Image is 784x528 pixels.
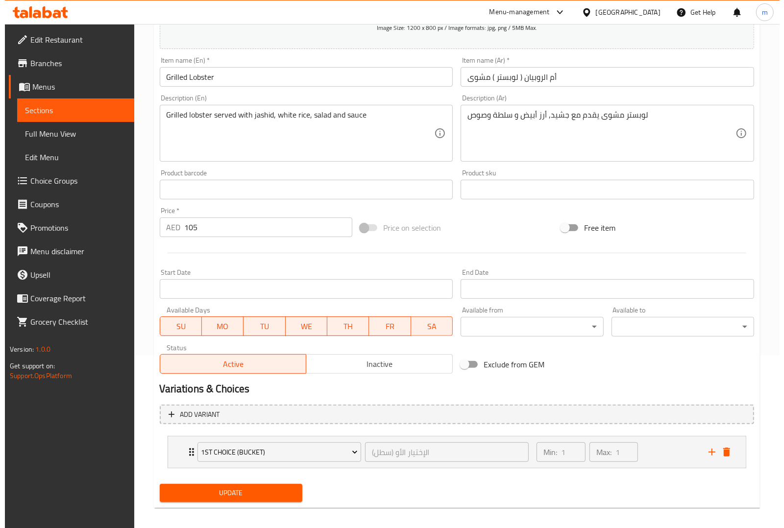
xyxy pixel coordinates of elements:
[591,7,656,18] div: [GEOGRAPHIC_DATA]
[20,151,122,163] span: Edit Menu
[322,316,364,336] button: TH
[4,169,129,192] a: Choice Groups
[368,319,402,334] span: FR
[4,310,129,334] a: Grocery Checklist
[25,175,122,187] span: Choice Groups
[463,110,731,157] textarea: لوبستر مشوى يقدم مع جشيد, أرز أبيض و سلطة وصوص
[326,319,360,334] span: TH
[163,487,290,499] span: Update
[155,316,197,336] button: SU
[30,343,46,356] span: 1.0.0
[159,357,298,371] span: Active
[285,319,318,334] span: WE
[162,221,176,233] p: AED
[163,436,741,468] div: Expand
[20,104,122,116] span: Sections
[4,287,129,310] a: Coverage Report
[12,98,129,122] a: Sections
[591,446,607,458] p: Max:
[4,192,129,216] a: Coupons
[485,6,545,18] div: Menu-management
[180,217,348,237] input: Please enter price
[479,359,539,370] span: Exclude from GEM
[196,446,353,458] span: 1st choice (Bucket)
[456,317,598,336] div: ​
[12,122,129,145] a: Full Menu View
[4,216,129,240] a: Promotions
[4,75,129,98] a: Menus
[757,7,763,18] span: m
[25,222,122,234] span: Promotions
[539,446,552,458] p: Min:
[20,128,122,140] span: Full Menu View
[456,67,749,87] input: Enter name Ar
[25,57,122,69] span: Branches
[5,360,50,372] span: Get support on:
[456,180,749,199] input: Please enter product sku
[25,292,122,304] span: Coverage Report
[4,240,129,263] a: Menu disclaimer
[197,316,239,336] button: MO
[155,67,448,87] input: Enter name En
[243,319,276,334] span: TU
[155,484,297,502] button: Update
[155,405,749,425] button: Add variant
[175,408,215,421] span: Add variant
[378,222,436,234] span: Price on selection
[155,180,448,199] input: Please enter product barcode
[372,22,532,33] span: Image Size: 1200 x 800 px / Image formats: jpg, png / 5MB Max.
[155,382,749,396] h2: Variations & Choices
[700,445,714,459] button: add
[406,316,448,336] button: SA
[155,432,749,472] li: Expand
[159,319,193,334] span: SU
[301,354,448,374] button: Inactive
[410,319,444,334] span: SA
[4,28,129,51] a: Edit Restaurant
[5,343,29,356] span: Version:
[25,245,122,257] span: Menu disclaimer
[25,316,122,328] span: Grocery Checklist
[579,222,611,234] span: Free item
[25,198,122,210] span: Coupons
[25,34,122,46] span: Edit Restaurant
[607,317,749,336] div: ​
[714,445,729,459] button: delete
[25,269,122,281] span: Upsell
[364,316,406,336] button: FR
[4,51,129,75] a: Branches
[201,319,235,334] span: MO
[5,369,67,382] a: Support.OpsPlatform
[281,316,322,336] button: WE
[239,316,280,336] button: TU
[193,442,356,462] button: 1st choice (Bucket)
[12,145,129,169] a: Edit Menu
[4,263,129,287] a: Upsell
[27,81,122,93] span: Menus
[305,357,444,371] span: Inactive
[155,354,302,374] button: Active
[162,110,430,157] textarea: Grilled lobster served with jashid, white rice, salad and sauce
